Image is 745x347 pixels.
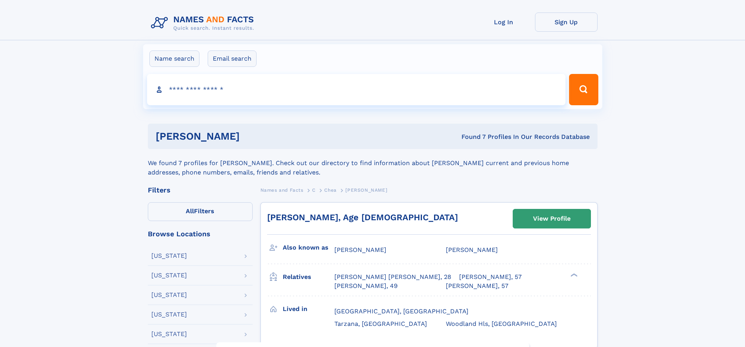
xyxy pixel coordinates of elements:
[148,230,253,237] div: Browse Locations
[533,210,571,228] div: View Profile
[334,320,427,327] span: Tarzana, [GEOGRAPHIC_DATA]
[345,187,387,193] span: [PERSON_NAME]
[148,149,598,177] div: We found 7 profiles for [PERSON_NAME]. Check out our directory to find information about [PERSON_...
[472,13,535,32] a: Log In
[149,50,199,67] label: Name search
[334,282,398,290] a: [PERSON_NAME], 49
[513,209,591,228] a: View Profile
[334,307,469,315] span: [GEOGRAPHIC_DATA], [GEOGRAPHIC_DATA]
[151,272,187,279] div: [US_STATE]
[283,302,334,316] h3: Lived in
[334,246,386,254] span: [PERSON_NAME]
[186,207,194,215] span: All
[446,282,508,290] a: [PERSON_NAME], 57
[156,131,351,141] h1: [PERSON_NAME]
[312,187,316,193] span: C
[148,13,260,34] img: Logo Names and Facts
[334,273,451,281] a: [PERSON_NAME] [PERSON_NAME], 28
[324,185,336,195] a: Chea
[208,50,257,67] label: Email search
[324,187,336,193] span: Chea
[569,74,598,105] button: Search Button
[569,273,578,278] div: ❯
[260,185,303,195] a: Names and Facts
[283,241,334,254] h3: Also known as
[312,185,316,195] a: C
[446,246,498,254] span: [PERSON_NAME]
[459,273,522,281] a: [PERSON_NAME], 57
[151,292,187,298] div: [US_STATE]
[535,13,598,32] a: Sign Up
[350,133,590,141] div: Found 7 Profiles In Our Records Database
[148,187,253,194] div: Filters
[148,202,253,221] label: Filters
[446,320,557,327] span: Woodland Hls, [GEOGRAPHIC_DATA]
[151,331,187,337] div: [US_STATE]
[283,270,334,284] h3: Relatives
[147,74,566,105] input: search input
[151,311,187,318] div: [US_STATE]
[267,212,458,222] a: [PERSON_NAME], Age [DEMOGRAPHIC_DATA]
[151,253,187,259] div: [US_STATE]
